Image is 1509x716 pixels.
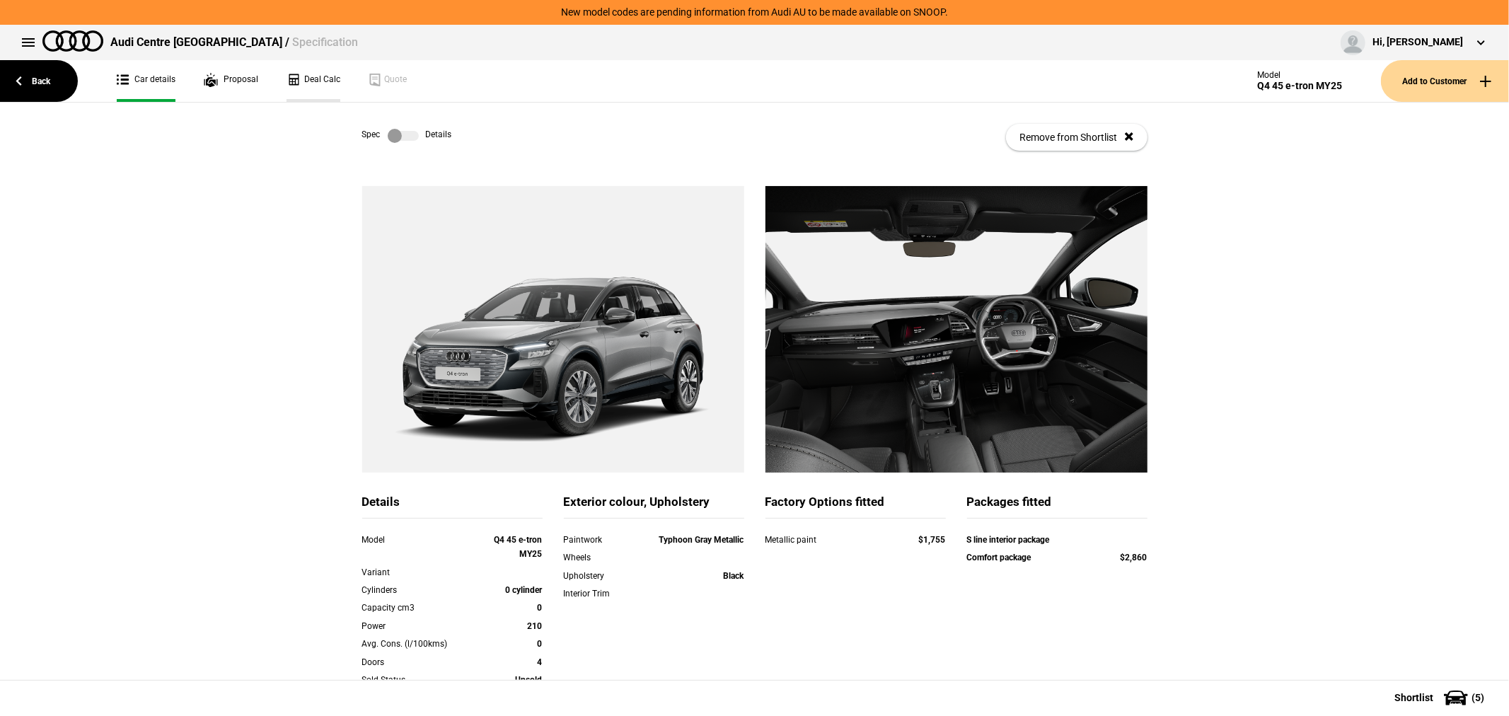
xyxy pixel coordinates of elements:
strong: $1,755 [919,535,946,545]
a: Car details [117,60,175,102]
button: Remove from Shortlist [1006,124,1147,151]
span: Specification [292,35,358,49]
div: Cylinders [362,583,470,597]
div: Metallic paint [765,533,892,547]
div: Wheels [564,550,636,565]
div: Factory Options fitted [765,494,946,519]
div: Packages fitted [967,494,1147,519]
strong: 0 [538,603,543,613]
div: Q4 45 e-tron MY25 [1257,80,1342,92]
div: Details [362,494,543,519]
div: Upholstery [564,569,636,583]
a: Proposal [204,60,258,102]
div: Spec Details [362,129,452,143]
div: Hi, [PERSON_NAME] [1372,35,1463,50]
strong: 0 [538,639,543,649]
strong: Comfort package [967,553,1031,562]
div: Model [362,533,470,547]
strong: 4 [538,657,543,667]
strong: Q4 45 e-tron MY25 [495,535,543,559]
span: ( 5 ) [1472,693,1484,703]
strong: Unsold [516,675,543,685]
strong: $2,860 [1121,553,1147,562]
strong: 210 [528,621,543,631]
div: Interior Trim [564,587,636,601]
div: Variant [362,565,470,579]
div: Avg. Cons. (l/100kms) [362,637,470,651]
span: Shortlist [1394,693,1433,703]
div: Model [1257,70,1342,80]
a: Deal Calc [287,60,340,102]
strong: S line interior package [967,535,1050,545]
div: Sold Status [362,673,470,687]
div: Exterior colour, Upholstery [564,494,744,519]
div: Power [362,619,470,633]
button: Add to Customer [1381,60,1509,102]
div: Doors [362,655,470,669]
strong: Typhoon Gray Metallic [659,535,744,545]
div: Capacity cm3 [362,601,470,615]
button: Shortlist(5) [1373,680,1509,715]
div: Audi Centre [GEOGRAPHIC_DATA] / [110,35,358,50]
img: audi.png [42,30,103,52]
strong: Black [724,571,744,581]
div: Paintwork [564,533,636,547]
strong: 0 cylinder [506,585,543,595]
